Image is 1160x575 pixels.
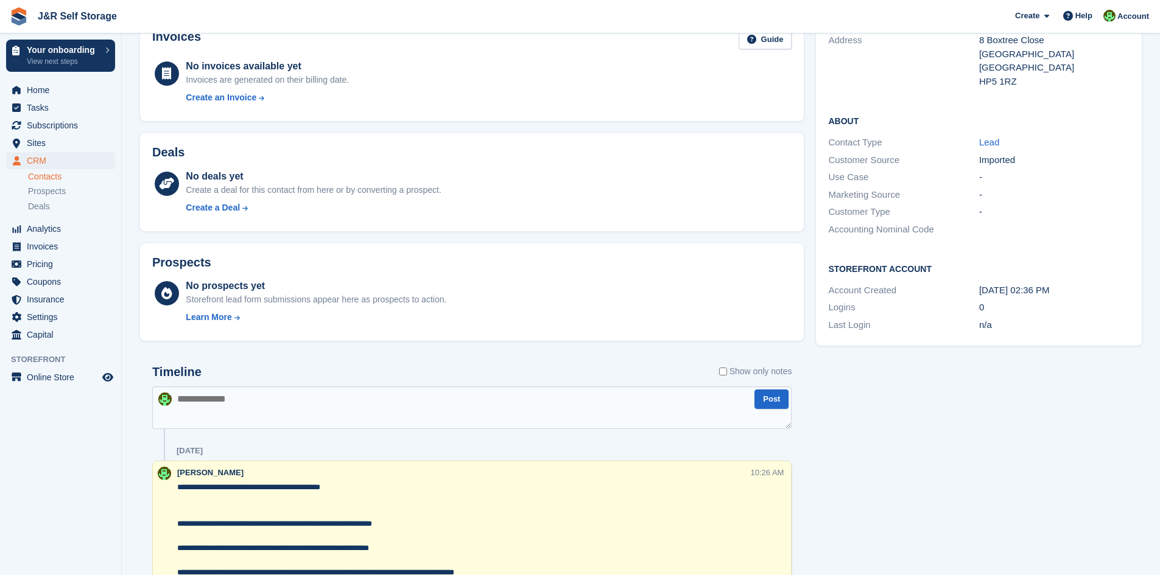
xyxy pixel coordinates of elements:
[100,370,115,385] a: Preview store
[719,365,792,378] label: Show only notes
[28,185,115,198] a: Prospects
[152,365,202,379] h2: Timeline
[33,6,122,26] a: J&R Self Storage
[186,279,446,293] div: No prospects yet
[158,467,171,480] img: Steve Pollicott
[828,205,979,219] div: Customer Type
[979,61,1130,75] div: [GEOGRAPHIC_DATA]
[6,99,115,116] a: menu
[6,117,115,134] a: menu
[27,238,100,255] span: Invoices
[186,169,441,184] div: No deals yet
[979,318,1130,332] div: n/a
[979,301,1130,315] div: 0
[979,75,1130,89] div: HP5 1RZ
[979,205,1130,219] div: -
[152,145,185,159] h2: Deals
[152,256,211,270] h2: Prospects
[979,188,1130,202] div: -
[186,91,349,104] a: Create an Invoice
[751,467,784,478] div: 10:26 AM
[1103,10,1116,22] img: Steve Pollicott
[828,114,1130,127] h2: About
[186,201,240,214] div: Create a Deal
[152,30,201,50] h2: Invoices
[979,170,1130,184] div: -
[186,74,349,86] div: Invoices are generated on their billing date.
[979,284,1130,298] div: [DATE] 02:36 PM
[10,7,28,26] img: stora-icon-8386f47178a22dfd0bd8f6a31ec36ba5ce8667c1dd55bd0f319d3a0aa187defe.svg
[6,256,115,273] a: menu
[6,40,115,72] a: Your onboarding View next steps
[1117,10,1149,23] span: Account
[186,311,231,324] div: Learn More
[6,308,115,326] a: menu
[27,117,100,134] span: Subscriptions
[754,389,789,409] button: Post
[6,152,115,169] a: menu
[186,201,441,214] a: Create a Deal
[177,446,203,456] div: [DATE]
[828,318,979,332] div: Last Login
[27,369,100,386] span: Online Store
[27,82,100,99] span: Home
[27,273,100,290] span: Coupons
[186,59,349,74] div: No invoices available yet
[828,136,979,150] div: Contact Type
[6,273,115,290] a: menu
[186,184,441,197] div: Create a deal for this contact from here or by converting a prospect.
[828,284,979,298] div: Account Created
[28,200,115,213] a: Deals
[158,392,172,406] img: Steve Pollicott
[828,153,979,167] div: Customer Source
[27,308,100,326] span: Settings
[6,291,115,308] a: menu
[979,137,999,147] a: Lead
[27,291,100,308] span: Insurance
[828,301,979,315] div: Logins
[27,256,100,273] span: Pricing
[186,311,446,324] a: Learn More
[27,326,100,343] span: Capital
[11,354,121,366] span: Storefront
[186,293,446,306] div: Storefront lead form submissions appear here as prospects to action.
[28,186,66,197] span: Prospects
[828,188,979,202] div: Marketing Source
[979,153,1130,167] div: Imported
[1075,10,1092,22] span: Help
[6,238,115,255] a: menu
[27,99,100,116] span: Tasks
[6,326,115,343] a: menu
[1015,10,1039,22] span: Create
[27,220,100,237] span: Analytics
[177,468,244,477] span: [PERSON_NAME]
[186,91,256,104] div: Create an Invoice
[828,262,1130,274] h2: Storefront Account
[979,33,1130,47] div: 8 Boxtree Close
[28,171,115,183] a: Contacts
[828,223,979,237] div: Accounting Nominal Code
[28,201,50,212] span: Deals
[6,369,115,386] a: menu
[828,170,979,184] div: Use Case
[739,30,792,50] a: Guide
[27,56,99,67] p: View next steps
[6,82,115,99] a: menu
[6,220,115,237] a: menu
[828,33,979,88] div: Address
[6,134,115,152] a: menu
[27,134,100,152] span: Sites
[979,47,1130,61] div: [GEOGRAPHIC_DATA]
[27,46,99,54] p: Your onboarding
[719,365,727,378] input: Show only notes
[27,152,100,169] span: CRM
